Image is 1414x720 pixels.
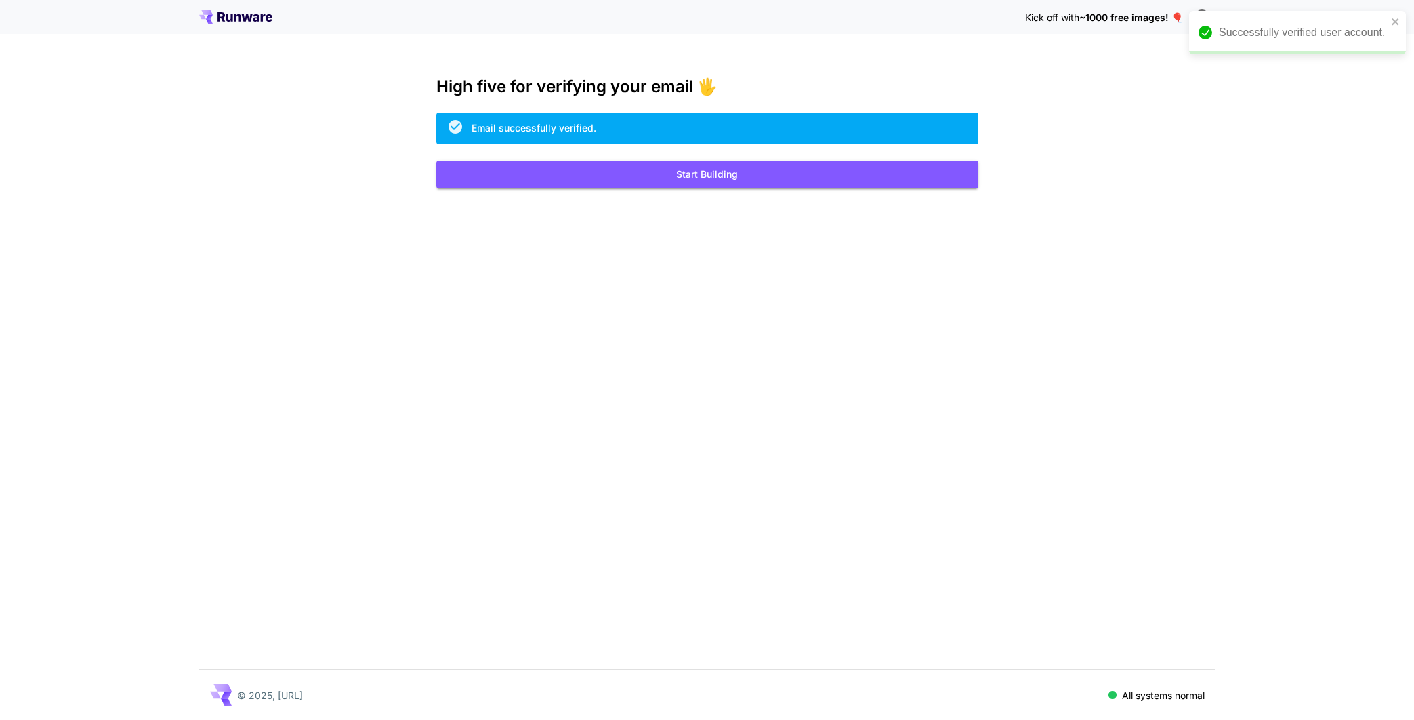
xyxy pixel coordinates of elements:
[1219,24,1387,41] div: Successfully verified user account.
[237,688,303,702] p: © 2025, [URL]
[1122,688,1205,702] p: All systems normal
[472,121,596,135] div: Email successfully verified.
[1391,16,1400,27] button: close
[1188,3,1215,30] button: In order to qualify for free credit, you need to sign up with a business email address and click ...
[1079,12,1183,23] span: ~1000 free images! 🎈
[436,161,978,188] button: Start Building
[1025,12,1079,23] span: Kick off with
[436,77,978,96] h3: High five for verifying your email 🖐️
